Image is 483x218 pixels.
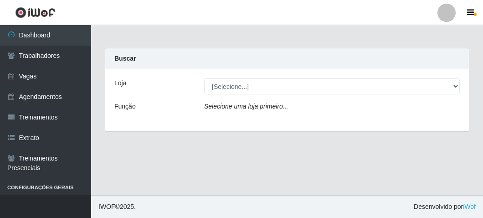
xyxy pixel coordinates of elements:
span: © 2025 . [98,202,136,212]
label: Loja [114,78,126,88]
a: iWof [463,203,476,210]
span: Desenvolvido por [414,202,476,212]
i: Selecione uma loja primeiro... [204,103,288,110]
label: Função [114,102,136,111]
strong: Buscar [114,55,136,62]
img: CoreUI Logo [15,7,56,18]
span: IWOF [98,203,115,210]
